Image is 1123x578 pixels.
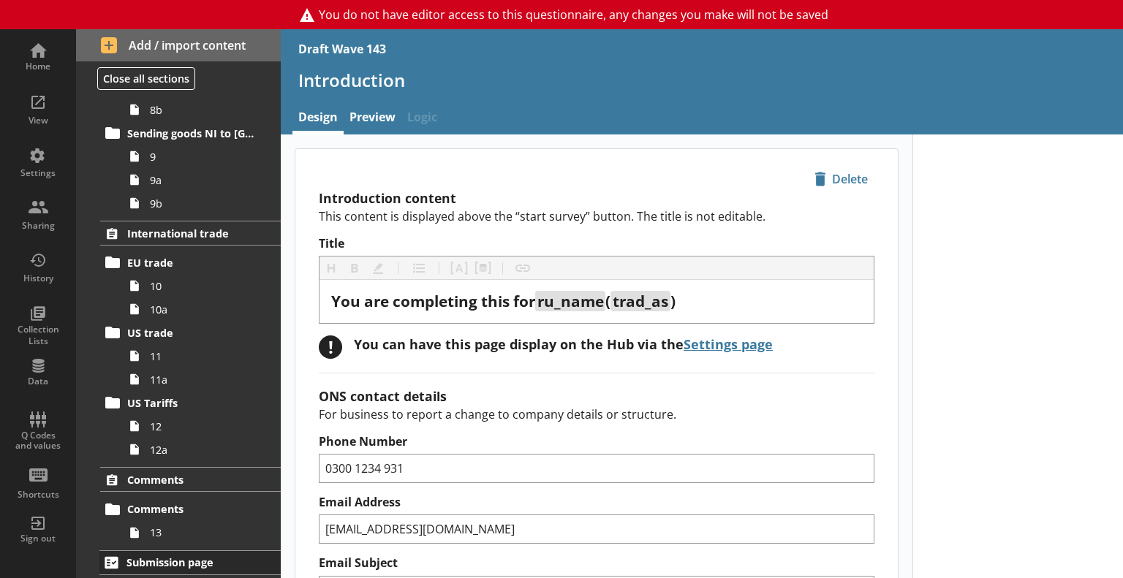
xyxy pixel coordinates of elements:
a: International trade [100,221,281,246]
label: Email Subject [319,555,874,571]
label: Phone Number [319,434,874,449]
div: Data [12,376,64,387]
label: Email Address [319,495,874,510]
a: US Tariffs [100,391,281,414]
a: Preview [344,103,401,134]
li: EU trade1010a [107,251,281,321]
a: 8b [123,98,281,121]
div: Home [12,61,64,72]
span: 11a [150,373,260,387]
a: Sending goods NI to [GEOGRAPHIC_DATA] [100,121,281,145]
a: 9 [123,145,281,168]
h1: Introduction [298,69,1105,91]
span: 12a [150,443,260,457]
span: Add / import content [101,37,257,53]
div: Title [331,292,862,311]
span: 12 [150,419,260,433]
p: For business to report a change to company details or structure. [319,406,874,422]
span: 13 [150,525,260,539]
span: 10 [150,279,260,293]
h2: ONS contact details [319,387,874,405]
a: US trade [100,321,281,344]
a: Design [292,103,344,134]
button: Add / import content [76,29,281,61]
a: 10 [123,274,281,297]
a: 12a [123,438,281,461]
span: Logic [401,103,443,134]
a: 10a [123,297,281,321]
div: Q Codes and values [12,430,64,452]
span: Delete [809,167,874,191]
span: US trade [127,326,254,340]
span: US Tariffs [127,396,254,410]
a: 13 [123,521,281,544]
li: Comments13 [107,498,281,544]
li: US Tariffs1212a [107,391,281,461]
div: Shortcuts [12,489,64,501]
span: Comments [127,502,254,516]
span: ( [605,291,610,311]
span: EU trade [127,256,254,270]
div: Sign out [12,533,64,544]
p: This content is displayed above the “start survey” button. The title is not editable. [319,208,874,224]
div: History [12,273,64,284]
li: CommentsComments13 [76,467,281,544]
span: You are completing this for [331,291,535,311]
a: 9a [123,168,281,191]
a: Submission page [99,550,281,575]
span: Sending goods NI to [GEOGRAPHIC_DATA] [127,126,254,140]
a: EU trade [100,251,281,274]
div: Sharing [12,220,64,232]
span: Comments [127,473,254,487]
span: trad_as [613,291,668,311]
li: International tradeEU trade1010aUS trade1111aUS Tariffs1212a [76,221,281,461]
span: 9a [150,173,260,187]
a: 9b [123,191,281,215]
div: Draft Wave 143 [298,41,386,57]
button: Close all sections [97,67,195,90]
span: ) [670,291,676,311]
div: View [12,115,64,126]
h2: Introduction content [319,189,874,207]
span: ru_name [537,291,604,311]
span: 9 [150,150,260,164]
span: International trade [127,227,254,240]
div: ! [319,335,342,359]
a: Comments [100,498,281,521]
a: Settings page [684,335,773,353]
a: 12 [123,414,281,438]
a: 11 [123,344,281,368]
span: 8b [150,103,260,117]
label: Title [319,236,874,251]
div: Settings [12,167,64,179]
span: 10a [150,303,260,316]
a: 11a [123,368,281,391]
span: Submission page [126,555,254,569]
li: US trade1111a [107,321,281,391]
span: 9b [150,197,260,210]
li: Sending goods NI to [GEOGRAPHIC_DATA]99a9b [107,121,281,215]
div: You can have this page display on the Hub via the [354,335,773,353]
button: Delete [808,167,874,191]
span: 11 [150,349,260,363]
div: Collection Lists [12,324,64,346]
a: Comments [100,467,281,492]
